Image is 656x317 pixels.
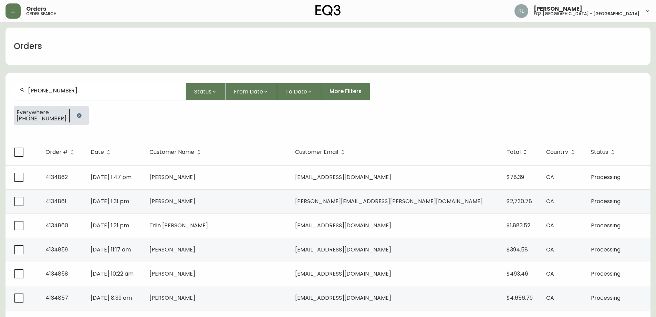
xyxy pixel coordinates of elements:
[91,294,132,302] span: [DATE] 8:39 am
[321,83,370,100] button: More Filters
[26,6,46,12] span: Orders
[295,150,338,154] span: Customer Email
[295,270,391,278] span: [EMAIL_ADDRESS][DOMAIN_NAME]
[507,150,521,154] span: Total
[149,149,203,155] span: Customer Name
[194,87,211,96] span: Status
[546,197,554,205] span: CA
[591,150,608,154] span: Status
[17,116,66,122] span: [PHONE_NUMBER]
[546,173,554,181] span: CA
[91,173,132,181] span: [DATE] 1:47 pm
[45,221,68,229] span: 4134860
[285,87,307,96] span: To Date
[591,246,621,254] span: Processing
[507,149,530,155] span: Total
[295,294,391,302] span: [EMAIL_ADDRESS][DOMAIN_NAME]
[507,221,530,229] span: $1,883.52
[546,294,554,302] span: CA
[149,270,195,278] span: [PERSON_NAME]
[295,246,391,254] span: [EMAIL_ADDRESS][DOMAIN_NAME]
[149,294,195,302] span: [PERSON_NAME]
[91,150,104,154] span: Date
[534,12,639,16] h5: eq3 [GEOGRAPHIC_DATA] - [GEOGRAPHIC_DATA]
[546,246,554,254] span: CA
[591,197,621,205] span: Processing
[546,149,577,155] span: Country
[149,221,208,229] span: Triin [PERSON_NAME]
[45,173,68,181] span: 4134862
[45,149,77,155] span: Order #
[546,150,568,154] span: Country
[186,83,226,100] button: Status
[315,5,341,16] img: logo
[45,270,68,278] span: 4134858
[591,149,617,155] span: Status
[507,246,528,254] span: $394.58
[507,173,524,181] span: $78.39
[91,246,131,254] span: [DATE] 11:17 am
[591,270,621,278] span: Processing
[28,87,180,94] input: Search
[226,83,277,100] button: From Date
[546,270,554,278] span: CA
[507,270,528,278] span: $493.46
[149,246,195,254] span: [PERSON_NAME]
[149,173,195,181] span: [PERSON_NAME]
[591,173,621,181] span: Processing
[295,173,391,181] span: [EMAIL_ADDRESS][DOMAIN_NAME]
[91,270,134,278] span: [DATE] 10:22 am
[26,12,56,16] h5: order search
[507,197,532,205] span: $2,730.78
[591,221,621,229] span: Processing
[277,83,321,100] button: To Date
[507,294,533,302] span: $4,656.79
[591,294,621,302] span: Processing
[17,109,66,116] span: Everywhere
[45,150,68,154] span: Order #
[234,87,263,96] span: From Date
[91,197,129,205] span: [DATE] 1:31 pm
[45,246,68,254] span: 4134859
[534,6,582,12] span: [PERSON_NAME]
[45,294,68,302] span: 4134857
[514,4,528,18] img: 91cc3602ba8cb70ae1ccf1ad2913f397
[330,88,362,95] span: More Filters
[149,197,195,205] span: [PERSON_NAME]
[295,221,391,229] span: [EMAIL_ADDRESS][DOMAIN_NAME]
[91,149,113,155] span: Date
[295,149,347,155] span: Customer Email
[546,221,554,229] span: CA
[14,40,42,52] h1: Orders
[149,150,194,154] span: Customer Name
[91,221,129,229] span: [DATE] 1:21 pm
[45,197,66,205] span: 4134861
[295,197,483,205] span: [PERSON_NAME][EMAIL_ADDRESS][PERSON_NAME][DOMAIN_NAME]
